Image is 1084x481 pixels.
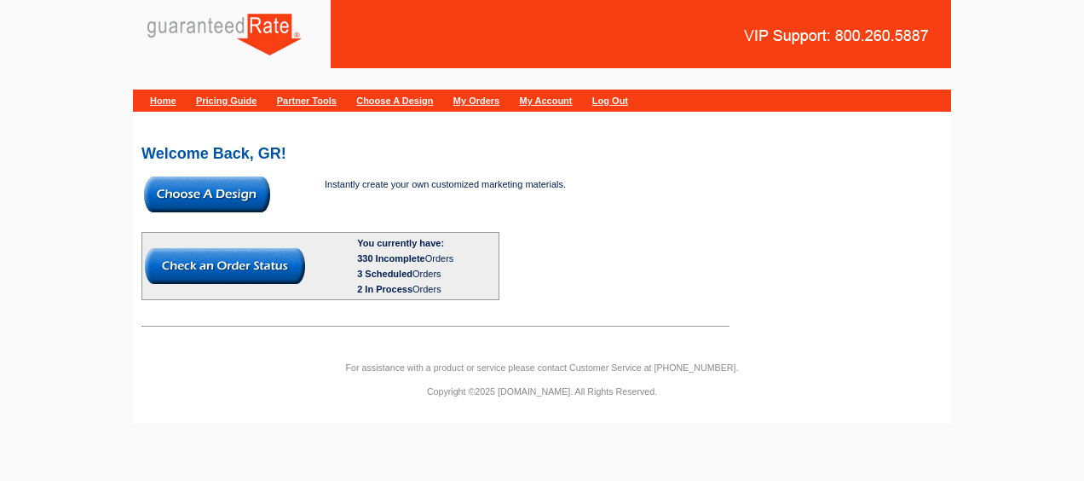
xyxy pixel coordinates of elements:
[357,238,444,248] b: You currently have:
[357,269,412,279] span: 3 Scheduled
[453,96,499,106] a: My Orders
[592,96,628,106] a: Log Out
[357,253,424,264] span: 330 Incomplete
[357,251,496,297] div: Orders Orders Orders
[133,360,951,375] p: For assistance with a product or service please contact Customer Service at [PHONE_NUMBER].
[277,96,337,106] a: Partner Tools
[520,96,573,106] a: My Account
[325,179,566,189] span: Instantly create your own customized marketing materials.
[356,96,433,106] a: Choose A Design
[196,96,257,106] a: Pricing Guide
[150,96,176,106] a: Home
[357,284,412,294] span: 2 In Process
[133,384,951,399] p: Copyright ©2025 [DOMAIN_NAME]. All Rights Reserved.
[141,146,943,161] h2: Welcome Back, GR!
[144,177,270,212] img: button-choose-design.gif
[145,248,305,284] img: button-check-order-status.gif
